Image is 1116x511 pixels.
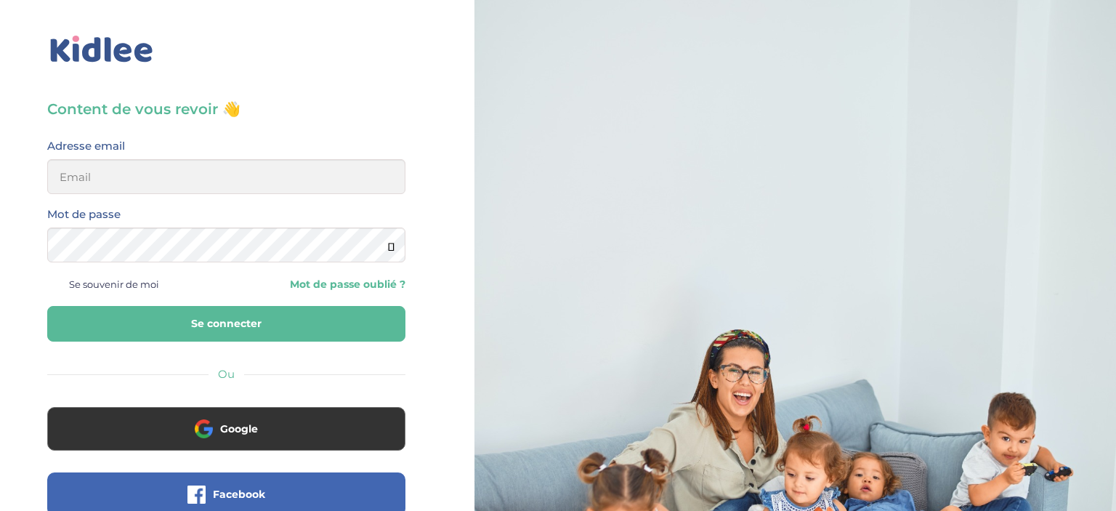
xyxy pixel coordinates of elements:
input: Email [47,159,405,194]
a: Google [47,432,405,446]
a: Facebook [47,497,405,511]
label: Adresse email [47,137,125,156]
h3: Content de vous revoir 👋 [47,99,405,119]
img: facebook.png [187,486,206,504]
a: Mot de passe oublié ? [237,278,405,291]
img: logo_kidlee_bleu [47,33,156,66]
button: Google [47,407,405,451]
span: Facebook [213,487,265,502]
img: google.png [195,419,213,438]
span: Google [220,422,258,436]
label: Mot de passe [47,205,121,224]
button: Se connecter [47,306,405,342]
span: Se souvenir de moi [69,275,159,294]
span: Ou [218,367,235,381]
